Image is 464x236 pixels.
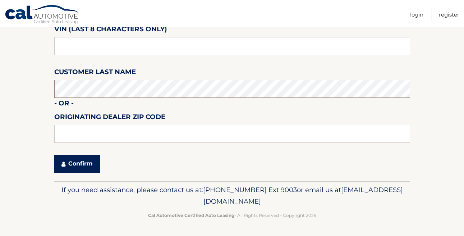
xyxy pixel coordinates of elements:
label: Originating Dealer Zip Code [54,112,165,125]
a: Login [410,9,423,21]
p: - All Rights Reserved - Copyright 2025 [59,212,405,219]
label: VIN (last 8 characters only) [54,24,167,37]
span: [PHONE_NUMBER] Ext 9003 [203,186,297,194]
label: Customer Last Name [54,67,136,80]
a: Register [439,9,459,21]
p: If you need assistance, please contact us at: or email us at [59,184,405,207]
strong: Cal Automotive Certified Auto Leasing [148,213,234,218]
label: - or - [54,98,74,111]
a: Cal Automotive [5,5,80,26]
button: Confirm [54,155,100,173]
